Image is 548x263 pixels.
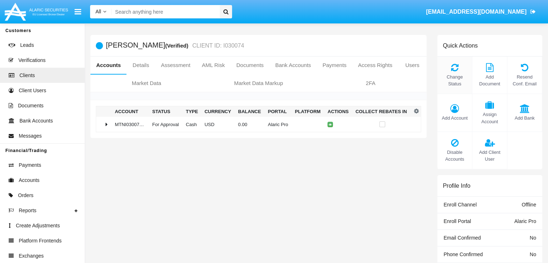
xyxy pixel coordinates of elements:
[4,1,69,22] img: Logo image
[443,42,478,49] h6: Quick Actions
[18,192,34,199] span: Orders
[514,218,536,224] span: Alaric Pro
[165,41,190,50] div: (Verified)
[441,73,468,87] span: Change Status
[20,41,34,49] span: Leads
[265,106,292,117] th: Portal
[530,251,536,257] span: No
[235,106,265,117] th: Balance
[191,43,244,49] small: CLIENT ID: I030074
[112,5,217,18] input: Search
[476,111,503,125] span: Assign Account
[155,57,196,74] a: Assessment
[444,218,471,224] span: Enroll Portal
[476,73,503,87] span: Add Document
[441,149,468,162] span: Disable Accounts
[19,177,40,184] span: Accounts
[90,8,112,15] a: All
[150,117,183,132] td: For Approval
[106,41,244,50] h5: [PERSON_NAME]
[511,115,538,121] span: Add Bank
[19,117,53,125] span: Bank Accounts
[235,117,265,132] td: 0.00
[423,2,539,22] a: [EMAIL_ADDRESS][DOMAIN_NAME]
[202,75,315,92] a: Market Data Markup
[183,106,202,117] th: Type
[511,73,538,87] span: Resend Conf. Email
[325,106,352,117] th: Actions
[19,207,36,214] span: Reports
[112,106,150,117] th: Account
[476,149,503,162] span: Add Client User
[196,57,231,74] a: AML Risk
[202,117,235,132] td: USD
[19,237,62,245] span: Platform Frontends
[441,115,468,121] span: Add Account
[183,117,202,132] td: Cash
[90,57,126,74] a: Accounts
[444,235,481,241] span: Email Confirmed
[530,235,536,241] span: No
[90,75,202,92] a: Market Data
[522,202,536,208] span: Offline
[19,252,44,260] span: Exchanges
[18,102,44,110] span: Documents
[19,72,35,79] span: Clients
[269,57,317,74] a: Bank Accounts
[444,251,483,257] span: Phone Confirmed
[126,57,155,74] a: Details
[398,57,427,74] a: Users
[202,106,235,117] th: Currency
[426,9,526,15] span: [EMAIL_ADDRESS][DOMAIN_NAME]
[443,182,470,189] h6: Profile Info
[265,117,292,132] td: Alaric Pro
[444,202,477,208] span: Enroll Channel
[19,87,46,94] span: Client Users
[353,106,412,117] th: Collect Rebates In
[18,57,45,64] span: Verifications
[352,57,398,74] a: Access Rights
[315,75,427,92] a: 2FA
[292,106,325,117] th: Platform
[317,57,352,74] a: Payments
[19,132,42,140] span: Messages
[231,57,269,74] a: Documents
[150,106,183,117] th: Status
[95,9,101,14] span: All
[112,117,150,132] td: MTNI030074AC1
[16,222,60,229] span: Create Adjustments
[19,161,41,169] span: Payments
